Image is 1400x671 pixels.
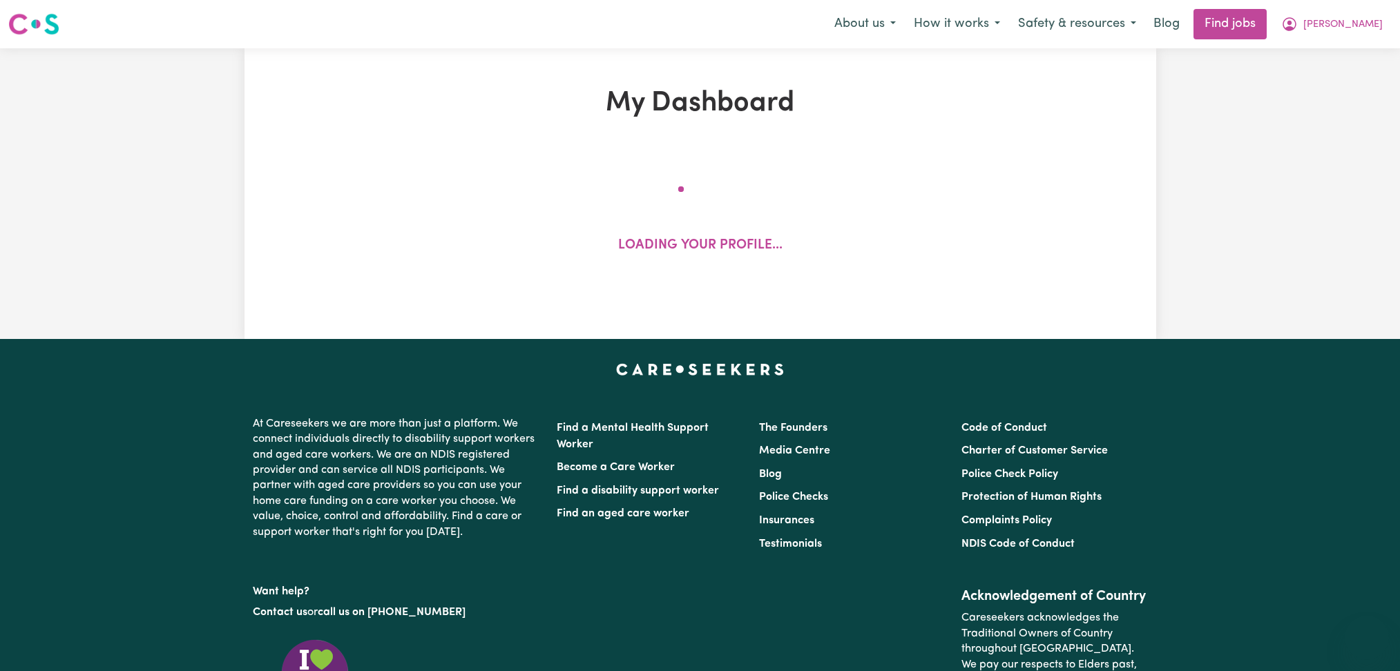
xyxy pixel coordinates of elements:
a: Careseekers home page [616,364,784,375]
button: My Account [1272,10,1392,39]
a: Become a Care Worker [557,462,675,473]
a: Police Check Policy [961,469,1058,480]
p: Loading your profile... [618,236,783,256]
h1: My Dashboard [405,87,996,120]
a: Find an aged care worker [557,508,689,519]
a: Find jobs [1193,9,1267,39]
img: Careseekers logo [8,12,59,37]
span: [PERSON_NAME] [1303,17,1383,32]
a: Careseekers logo [8,8,59,40]
a: Testimonials [759,538,822,550]
a: Charter of Customer Service [961,445,1108,456]
a: Insurances [759,515,814,526]
a: call us on [PHONE_NUMBER] [318,607,466,618]
button: How it works [905,10,1009,39]
a: Blog [1145,9,1188,39]
p: Want help? [253,578,540,599]
iframe: Button to launch messaging window [1345,616,1389,660]
a: Contact us [253,607,307,618]
a: Blog [759,469,782,480]
p: or [253,599,540,625]
h2: Acknowledgement of Country [961,588,1147,605]
a: Protection of Human Rights [961,492,1102,503]
a: Complaints Policy [961,515,1052,526]
a: NDIS Code of Conduct [961,538,1075,550]
p: At Careseekers we are more than just a platform. We connect individuals directly to disability su... [253,411,540,545]
a: Media Centre [759,445,830,456]
a: The Founders [759,422,827,434]
button: About us [825,10,905,39]
button: Safety & resources [1009,10,1145,39]
a: Code of Conduct [961,422,1047,434]
a: Find a disability support worker [557,485,719,496]
a: Police Checks [759,492,828,503]
a: Find a Mental Health Support Worker [557,422,709,450]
